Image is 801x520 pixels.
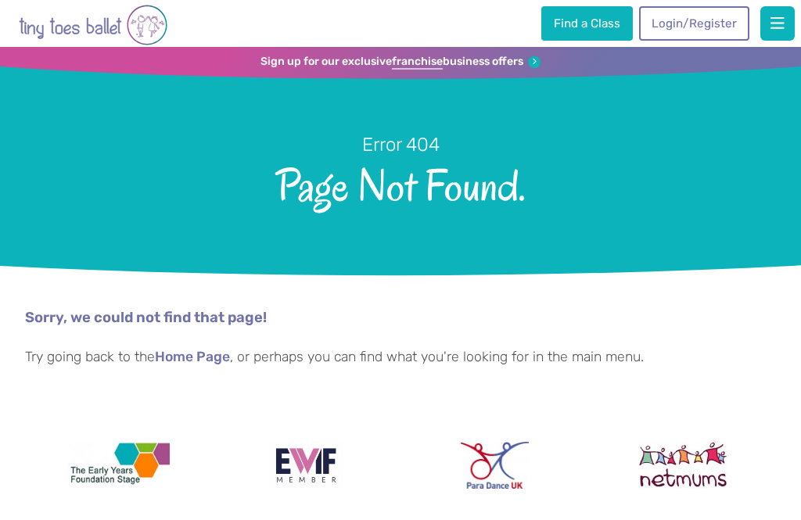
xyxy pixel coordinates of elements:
[23,158,778,210] span: Page Not Found.
[541,6,632,41] a: Find a Class
[25,346,776,367] p: Try going back to the , or perhaps you can find what you're looking for in the main menu.
[639,6,749,41] a: Login/Register
[269,442,343,489] img: Encouraging Women Into Franchising
[260,55,541,70] a: Sign up for our exclusivefranchisebusiness offers
[362,134,440,156] small: Error 404
[66,442,170,489] img: The Early Years Foundation Stage
[155,350,230,366] a: Home Page
[461,442,528,489] img: Para Dance UK
[25,308,776,328] p: Sorry, we could not find that page!
[392,55,443,70] strong: franchise
[19,3,167,47] img: tiny toes ballet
